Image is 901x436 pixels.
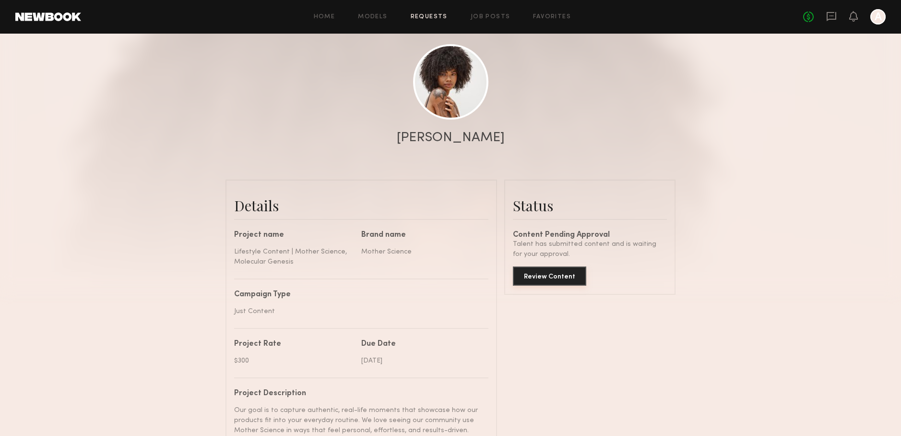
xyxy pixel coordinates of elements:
[234,405,481,436] div: Our goal is to capture authentic, real-life moments that showcase how our products fit into your ...
[361,340,481,348] div: Due Date
[870,9,886,24] a: A
[361,247,481,257] div: Mother Science
[234,231,354,239] div: Project name
[234,196,488,215] div: Details
[471,14,510,20] a: Job Posts
[234,356,354,366] div: $300
[411,14,448,20] a: Requests
[513,196,667,215] div: Status
[358,14,387,20] a: Models
[361,356,481,366] div: [DATE]
[533,14,571,20] a: Favorites
[234,247,354,267] div: Lifestyle Content | Mother Science, Molecular Genesis
[234,390,481,398] div: Project Description
[234,291,481,299] div: Campaign Type
[513,266,586,286] button: Review Content
[314,14,335,20] a: Home
[234,340,354,348] div: Project Rate
[361,231,481,239] div: Brand name
[397,131,505,145] div: [PERSON_NAME]
[513,239,667,259] div: Talent has submitted content and is waiting for your approval.
[513,231,667,239] div: Content Pending Approval
[234,306,481,316] div: Just Content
